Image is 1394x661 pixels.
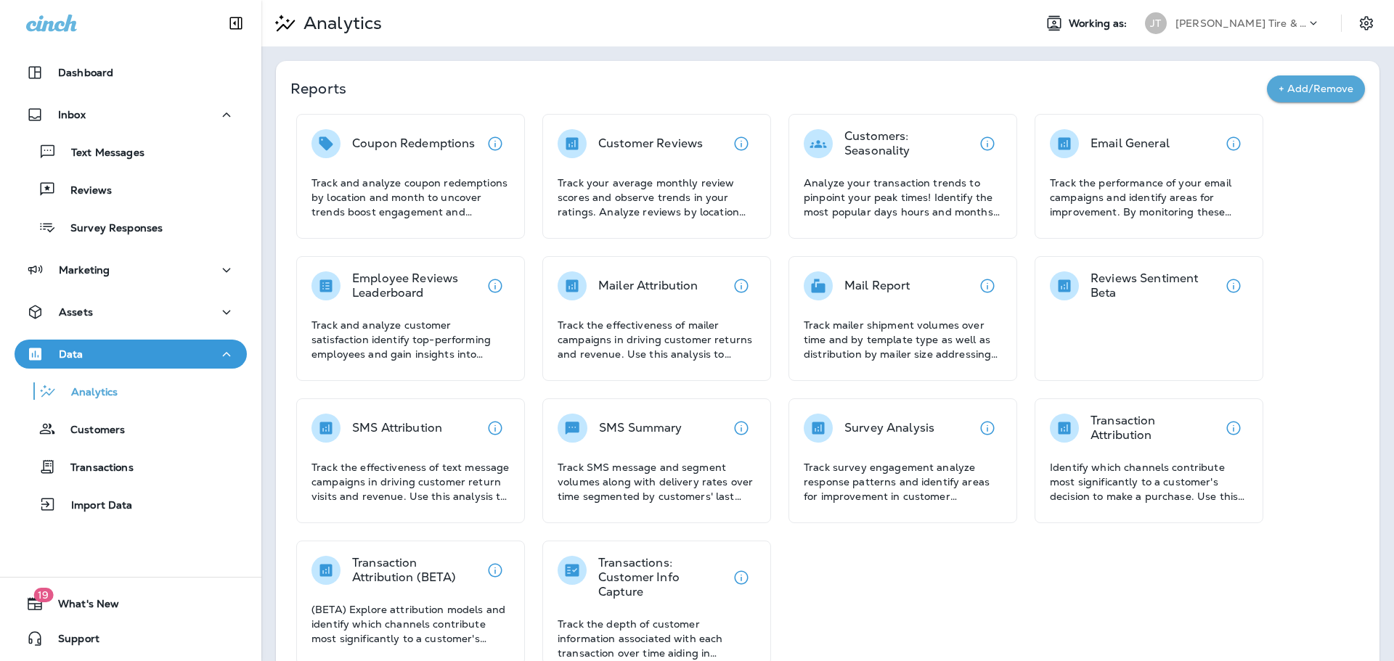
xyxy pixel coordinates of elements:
[1219,414,1248,443] button: View details
[15,58,247,87] button: Dashboard
[311,176,510,219] p: Track and analyze coupon redemptions by location and month to uncover trends boost engagement and...
[15,297,247,327] button: Assets
[216,9,256,38] button: Collapse Sidebar
[311,602,510,646] p: (BETA) Explore attribution models and identify which channels contribute most significantly to a ...
[1175,17,1306,29] p: [PERSON_NAME] Tire & Auto
[33,588,53,602] span: 19
[57,499,133,513] p: Import Data
[1050,460,1248,504] p: Identify which channels contribute most significantly to a customer's decision to make a purchase...
[15,255,247,284] button: Marketing
[558,176,756,219] p: Track your average monthly review scores and observe trends in your ratings. Analyze reviews by l...
[599,421,682,435] p: SMS Summary
[15,414,247,444] button: Customers
[558,617,756,660] p: Track the depth of customer information associated with each transaction over time aiding in asse...
[1050,176,1248,219] p: Track the performance of your email campaigns and identify areas for improvement. By monitoring t...
[804,460,1002,504] p: Track survey engagement analyze response patterns and identify areas for improvement in customer ...
[1069,17,1130,30] span: Working as:
[598,279,698,293] p: Mailer Attribution
[352,421,442,435] p: SMS Attribution
[727,563,756,592] button: View details
[844,129,973,158] p: Customers: Seasonality
[298,12,382,34] p: Analytics
[15,376,247,406] button: Analytics
[727,271,756,300] button: View details
[481,414,510,443] button: View details
[1091,136,1170,151] p: Email General
[290,78,1267,99] p: Reports
[15,174,247,205] button: Reviews
[1091,414,1219,443] p: Transaction Attribution
[352,556,481,585] p: Transaction Attribution (BETA)
[973,414,1002,443] button: View details
[59,306,93,318] p: Assets
[727,414,756,443] button: View details
[558,318,756,361] p: Track the effectiveness of mailer campaigns in driving customer returns and revenue. Use this ana...
[1091,271,1219,300] p: Reviews Sentiment Beta
[1353,10,1379,36] button: Settings
[844,421,934,435] p: Survey Analysis
[352,136,476,151] p: Coupon Redemptions
[727,129,756,158] button: View details
[15,136,247,167] button: Text Messages
[57,147,144,160] p: Text Messages
[56,184,112,198] p: Reviews
[44,633,99,650] span: Support
[56,461,134,475] p: Transactions
[59,348,83,360] p: Data
[1219,271,1248,300] button: View details
[58,67,113,78] p: Dashboard
[973,129,1002,158] button: View details
[311,318,510,361] p: Track and analyze customer satisfaction identify top-performing employees and gain insights into ...
[804,176,1002,219] p: Analyze your transaction trends to pinpoint your peak times! Identify the most popular days hours...
[15,100,247,129] button: Inbox
[558,460,756,504] p: Track SMS message and segment volumes along with delivery rates over time segmented by customers'...
[973,271,1002,300] button: View details
[1267,75,1365,102] button: + Add/Remove
[15,451,247,482] button: Transactions
[1145,12,1167,34] div: JT
[311,460,510,504] p: Track the effectiveness of text message campaigns in driving customer return visits and revenue. ...
[56,222,163,236] p: Survey Responses
[804,318,1002,361] p: Track mailer shipment volumes over time and by template type as well as distribution by mailer si...
[15,212,247,242] button: Survey Responses
[481,271,510,300] button: View details
[352,271,481,300] p: Employee Reviews Leaderboard
[15,624,247,653] button: Support
[15,340,247,369] button: Data
[15,489,247,520] button: Import Data
[15,589,247,618] button: 19What's New
[844,279,910,293] p: Mail Report
[57,386,118,400] p: Analytics
[481,129,510,158] button: View details
[44,598,119,615] span: What's New
[1219,129,1248,158] button: View details
[59,264,110,276] p: Marketing
[598,136,703,151] p: Customer Reviews
[56,424,125,438] p: Customers
[598,556,727,599] p: Transactions: Customer Info Capture
[481,556,510,585] button: View details
[58,109,86,120] p: Inbox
